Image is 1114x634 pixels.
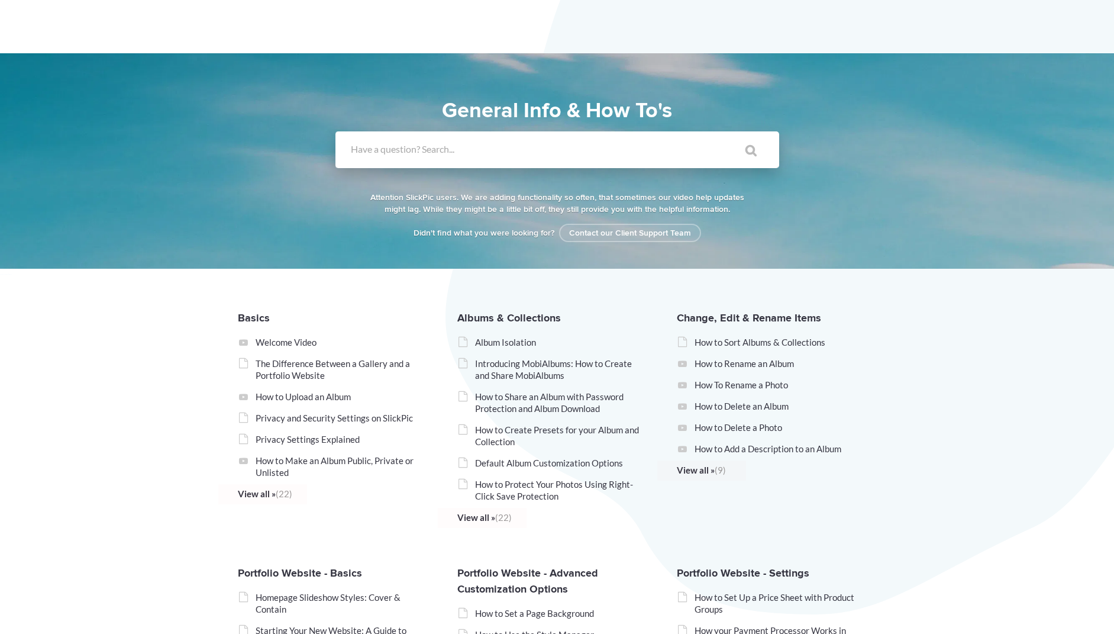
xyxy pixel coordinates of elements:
a: How to Set Up a Price Sheet with Product Groups [695,591,862,615]
a: Introducing MobiAlbums: How to Create and Share MobiAlbums [475,358,642,381]
input:  [721,136,770,165]
a: Portfolio Website - Settings [677,567,809,580]
a: How To Rename a Photo [695,379,862,391]
a: How to Make an Album Public, Private or Unlisted [256,455,423,478]
p: Attention SlickPic users. We are adding functionality so often, that sometimes our video help upd... [368,192,747,215]
a: How to Rename an Album [695,358,862,369]
h1: General Info & How To's [282,95,832,127]
a: Homepage Slideshow Styles: Cover & Contain [256,591,423,615]
a: Album Isolation [475,336,642,348]
a: How to Share an Album with Password Protection and Album Download [475,391,642,414]
a: View all »(9) [677,464,844,476]
a: How to Upload an Album [256,391,423,403]
a: Portfolio Website - Basics [238,567,362,580]
a: Default Album Customization Options [475,457,642,469]
a: How to Protect Your Photos Using Right-Click Save Protection [475,478,642,502]
a: How to Set a Page Background [475,607,642,619]
a: Change, Edit & Rename Items [677,311,821,324]
a: View all »(22) [457,511,625,523]
a: How to Sort Albums & Collections [695,336,862,348]
a: Privacy Settings Explained [256,433,423,445]
a: How to Create Presets for your Album and Collection [475,424,642,448]
a: How to Delete a Photo [695,421,862,433]
a: The Difference Between a Gallery and a Portfolio Website [256,358,423,381]
p: Didn't find what you were looking for? [368,227,747,239]
a: Albums & Collections [457,311,561,324]
a: How to Add a Description to an Album [695,443,862,455]
a: Contact our Client Support Team [559,224,701,242]
label: Have a question? Search... [351,143,795,155]
a: Basics [238,311,270,324]
a: View all »(22) [238,488,405,500]
a: Privacy and Security Settings on SlickPic [256,412,423,424]
a: How to Delete an Album [695,400,862,412]
a: Welcome Video [256,336,423,348]
a: Portfolio Website - Advanced Customization Options [457,567,598,596]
